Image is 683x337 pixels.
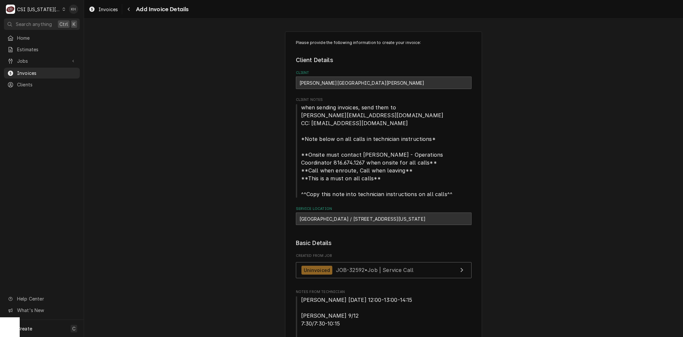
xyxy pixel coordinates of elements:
[4,44,80,55] a: Estimates
[69,5,78,14] div: KH
[17,70,77,77] span: Invoices
[296,213,472,225] div: Ruskin High School / 7000 East 111Th Street, Kansas City, MO 64134
[16,21,52,28] span: Search anything
[296,103,472,198] span: Client Notes
[17,46,77,53] span: Estimates
[4,293,80,304] a: Go to Help Center
[296,77,472,89] div: HICKMAN MILLS SCHOOL DISTRICT
[301,104,453,197] span: when sending invoices, send them to [PERSON_NAME][EMAIL_ADDRESS][DOMAIN_NAME] CC: [EMAIL_ADDRESS]...
[296,70,472,76] label: Client
[336,267,414,273] span: JOB-32592 • Job | Service Call
[296,253,472,281] div: Created From Job
[6,5,15,14] div: C
[123,4,134,14] button: Navigate back
[4,79,80,90] a: Clients
[296,97,472,102] span: Client Notes
[17,295,76,302] span: Help Center
[296,70,472,89] div: Client
[296,239,472,247] legend: Basic Details
[72,325,76,332] span: C
[296,40,472,46] p: Please provide the following information to create your invoice:
[134,5,188,14] span: Add Invoice Details
[17,34,77,41] span: Home
[86,4,121,15] a: Invoices
[296,289,472,295] span: Notes From Technician
[6,5,15,14] div: CSI Kansas City's Avatar
[4,33,80,43] a: Home
[4,56,80,66] a: Go to Jobs
[301,266,333,275] div: Uninvoiced
[17,307,76,314] span: What's New
[17,81,77,88] span: Clients
[296,97,472,198] div: Client Notes
[4,18,80,30] button: Search anythingCtrlK
[99,6,118,13] span: Invoices
[59,21,68,28] span: Ctrl
[296,56,472,64] legend: Client Details
[17,326,32,331] span: Create
[296,262,472,278] a: View Job
[296,206,472,212] label: Service Location
[296,206,472,225] div: Service Location
[296,253,472,258] span: Created From Job
[69,5,78,14] div: Kyley Hunnicutt's Avatar
[17,6,60,13] div: CSI [US_STATE][GEOGRAPHIC_DATA]
[73,21,76,28] span: K
[4,305,80,316] a: Go to What's New
[17,57,67,64] span: Jobs
[4,68,80,79] a: Invoices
